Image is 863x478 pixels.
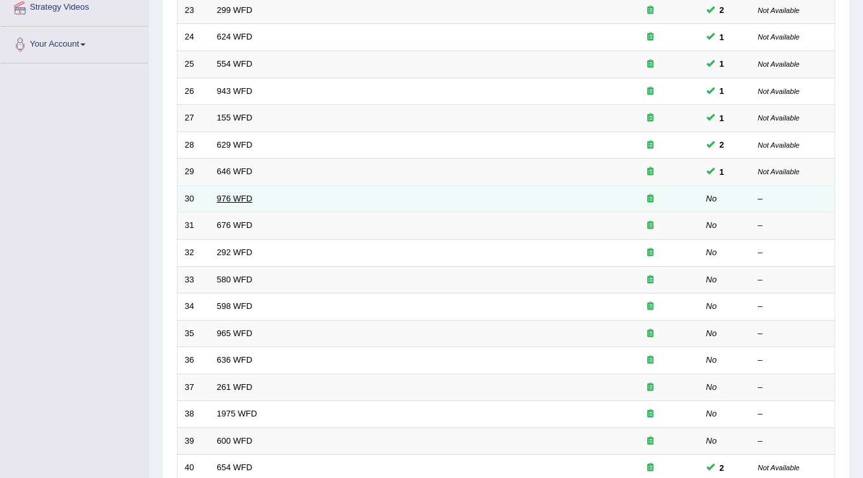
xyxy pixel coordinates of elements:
[706,275,717,284] em: No
[178,293,210,321] td: 34
[178,347,210,374] td: 36
[758,247,828,259] div: –
[217,32,253,41] a: 624 WFD
[178,159,210,186] td: 29
[758,220,828,232] div: –
[217,140,253,150] a: 629 WFD
[609,274,692,286] div: Exam occurring question
[715,461,730,475] span: You can still take this question
[609,193,692,205] div: Exam occurring question
[706,328,717,338] em: No
[217,5,253,15] a: 299 WFD
[609,5,692,17] div: Exam occurring question
[715,3,730,17] span: You can still take this question
[178,131,210,159] td: 28
[609,112,692,124] div: Exam occurring question
[609,381,692,394] div: Exam occurring question
[715,111,730,125] span: You can still take this question
[706,355,717,365] em: No
[609,139,692,152] div: Exam occurring question
[758,408,828,420] div: –
[178,24,210,51] td: 24
[706,220,717,230] em: No
[217,220,253,230] a: 676 WFD
[758,464,800,472] small: Not Available
[758,141,800,149] small: Not Available
[758,168,800,176] small: Not Available
[1,27,148,59] a: Your Account
[758,60,800,68] small: Not Available
[217,328,253,338] a: 965 WFD
[217,355,253,365] a: 636 WFD
[609,220,692,232] div: Exam occurring question
[706,436,717,446] em: No
[178,374,210,401] td: 37
[217,301,253,311] a: 598 WFD
[178,266,210,293] td: 33
[706,409,717,418] em: No
[178,239,210,266] td: 32
[217,462,253,472] a: 654 WFD
[609,354,692,367] div: Exam occurring question
[715,165,730,179] span: You can still take this question
[609,462,692,474] div: Exam occurring question
[706,247,717,257] em: No
[178,427,210,455] td: 39
[178,212,210,240] td: 31
[715,30,730,44] span: You can still take this question
[217,166,253,176] a: 646 WFD
[758,193,828,205] div: –
[758,328,828,340] div: –
[217,382,253,392] a: 261 WFD
[609,247,692,259] div: Exam occurring question
[178,78,210,105] td: 26
[217,113,253,122] a: 155 WFD
[758,87,800,95] small: Not Available
[609,58,692,71] div: Exam occurring question
[609,328,692,340] div: Exam occurring question
[758,114,800,122] small: Not Available
[609,85,692,98] div: Exam occurring question
[758,274,828,286] div: –
[706,382,717,392] em: No
[217,194,253,203] a: 976 WFD
[758,301,828,313] div: –
[706,194,717,203] em: No
[609,408,692,420] div: Exam occurring question
[758,6,800,14] small: Not Available
[715,138,730,152] span: You can still take this question
[715,84,730,98] span: You can still take this question
[609,301,692,313] div: Exam occurring question
[217,247,253,257] a: 292 WFD
[758,354,828,367] div: –
[609,166,692,178] div: Exam occurring question
[178,105,210,132] td: 27
[217,86,253,96] a: 943 WFD
[758,381,828,394] div: –
[609,31,692,43] div: Exam occurring question
[758,33,800,41] small: Not Available
[178,51,210,78] td: 25
[217,409,257,418] a: 1975 WFD
[178,401,210,428] td: 38
[217,275,253,284] a: 580 WFD
[758,435,828,448] div: –
[217,59,253,69] a: 554 WFD
[178,185,210,212] td: 30
[217,436,253,446] a: 600 WFD
[609,435,692,448] div: Exam occurring question
[178,320,210,347] td: 35
[706,301,717,311] em: No
[715,57,730,71] span: You can still take this question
